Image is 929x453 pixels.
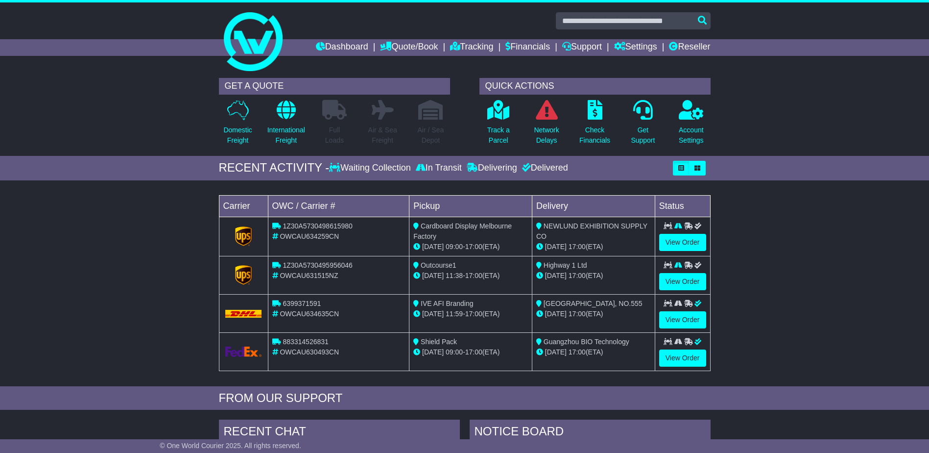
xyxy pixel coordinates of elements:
[630,100,655,151] a: GetSupport
[280,232,339,240] span: OWCAU634259CN
[659,311,706,328] a: View Order
[380,39,438,56] a: Quote/Book
[368,125,397,146] p: Air & Sea Freight
[223,100,252,151] a: DomesticFreight
[544,338,629,346] span: Guangzhou BIO Technology
[536,222,647,240] span: NEWLUND EXHIBITION SUPPLY CO
[267,100,306,151] a: InternationalFreight
[545,243,567,251] span: [DATE]
[659,350,706,367] a: View Order
[268,195,409,217] td: OWC / Carrier #
[421,300,473,307] span: IVE AFI Branding
[669,39,710,56] a: Reseller
[569,272,586,279] span: 17:00
[219,391,711,405] div: FROM OUR SUPPORT
[329,163,413,174] div: Waiting Collection
[544,300,643,307] span: [GEOGRAPHIC_DATA], NO.555
[219,195,268,217] td: Carrier
[659,234,706,251] a: View Order
[487,125,510,146] p: Track a Parcel
[465,310,482,318] span: 17:00
[446,272,463,279] span: 11:38
[545,310,567,318] span: [DATE]
[219,161,330,175] div: RECENT ACTIVITY -
[413,222,512,240] span: Cardboard Display Melbourne Factory
[446,310,463,318] span: 11:59
[679,125,704,146] p: Account Settings
[479,78,711,95] div: QUICK ACTIONS
[659,273,706,290] a: View Order
[579,125,610,146] p: Check Financials
[655,195,710,217] td: Status
[562,39,602,56] a: Support
[283,222,352,230] span: 1Z30A5730498615980
[520,163,568,174] div: Delivered
[465,272,482,279] span: 17:00
[569,348,586,356] span: 17:00
[422,272,444,279] span: [DATE]
[413,163,464,174] div: In Transit
[545,272,567,279] span: [DATE]
[422,348,444,356] span: [DATE]
[280,310,339,318] span: OWCAU634635CN
[544,261,587,269] span: Highway 1 Ltd
[464,163,520,174] div: Delivering
[446,348,463,356] span: 09:00
[421,261,456,269] span: Outcourse1
[283,261,352,269] span: 1Z30A5730495956046
[225,347,262,357] img: GetCarrierServiceLogo
[283,338,328,346] span: 883314526831
[446,243,463,251] span: 09:00
[536,271,651,281] div: (ETA)
[536,347,651,357] div: (ETA)
[545,348,567,356] span: [DATE]
[487,100,510,151] a: Track aParcel
[532,195,655,217] td: Delivery
[413,309,528,319] div: - (ETA)
[631,125,655,146] p: Get Support
[536,242,651,252] div: (ETA)
[280,348,339,356] span: OWCAU630493CN
[422,310,444,318] span: [DATE]
[413,271,528,281] div: - (ETA)
[413,242,528,252] div: - (ETA)
[418,125,444,146] p: Air / Sea Depot
[219,420,460,446] div: RECENT CHAT
[280,272,338,279] span: OWCAU631515NZ
[569,243,586,251] span: 17:00
[160,442,301,450] span: © One World Courier 2025. All rights reserved.
[413,347,528,357] div: - (ETA)
[536,309,651,319] div: (ETA)
[534,125,559,146] p: Network Delays
[267,125,305,146] p: International Freight
[219,78,450,95] div: GET A QUOTE
[505,39,550,56] a: Financials
[409,195,532,217] td: Pickup
[422,243,444,251] span: [DATE]
[225,310,262,318] img: DHL.png
[465,348,482,356] span: 17:00
[470,420,711,446] div: NOTICE BOARD
[235,226,252,246] img: GetCarrierServiceLogo
[450,39,493,56] a: Tracking
[533,100,559,151] a: NetworkDelays
[223,125,252,146] p: Domestic Freight
[678,100,704,151] a: AccountSettings
[614,39,657,56] a: Settings
[283,300,321,307] span: 6399371591
[235,265,252,285] img: GetCarrierServiceLogo
[421,338,457,346] span: Shield Pack
[465,243,482,251] span: 17:00
[579,100,611,151] a: CheckFinancials
[569,310,586,318] span: 17:00
[316,39,368,56] a: Dashboard
[322,125,347,146] p: Full Loads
